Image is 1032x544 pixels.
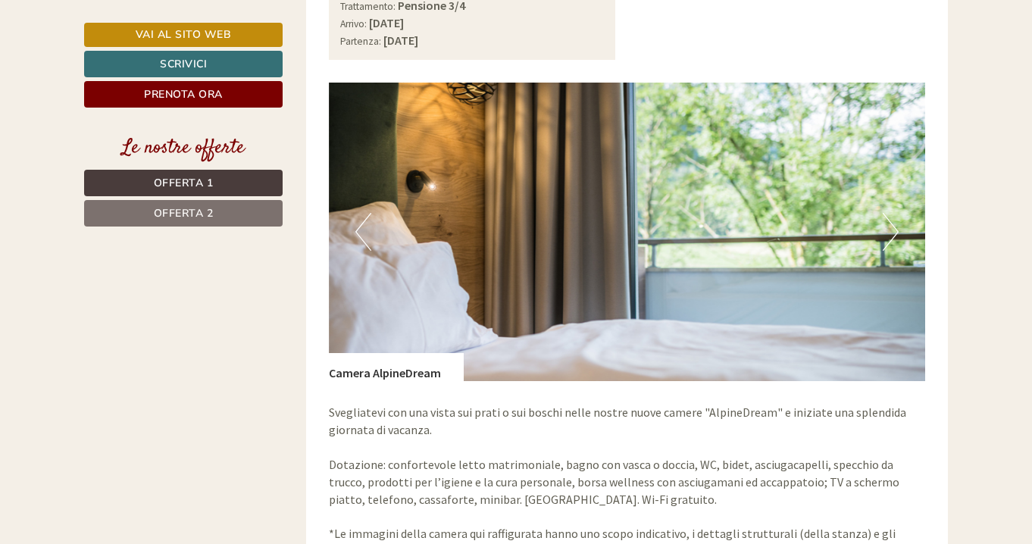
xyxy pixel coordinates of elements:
a: Prenota ora [84,81,283,108]
img: image [329,83,926,381]
b: [DATE] [369,15,404,30]
div: [DATE] [271,11,326,37]
span: Offerta 2 [154,206,214,220]
div: Buon giorno, come possiamo aiutarla? [11,41,230,87]
b: [DATE] [383,33,418,48]
small: 00:11 [23,73,223,84]
button: Invia [520,399,598,426]
small: Partenza: [340,35,381,48]
div: [GEOGRAPHIC_DATA] [23,44,223,56]
span: Offerta 1 [154,176,214,190]
a: Scrivici [84,51,283,77]
small: Arrivo: [340,17,367,30]
button: Next [883,213,899,251]
div: Camera AlpineDream [329,353,464,382]
button: Previous [355,213,371,251]
div: Le nostre offerte [84,134,283,162]
a: Vai al sito web [84,23,283,47]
